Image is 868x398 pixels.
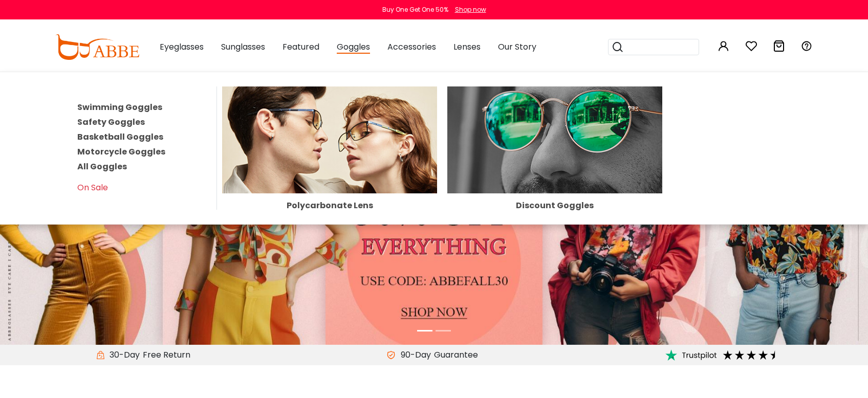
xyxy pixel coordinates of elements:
a: Polycarbonate Lens [222,134,437,210]
a: Basketball Goggles [77,131,163,143]
span: Accessories [387,41,436,53]
a: Motorcycle Goggles [77,146,165,158]
span: Goggles [337,41,370,54]
div: Polycarbonate Lens [222,202,437,210]
div: Discount Goggles [447,202,662,210]
span: Our Story [498,41,536,53]
div: Guarantee [431,349,481,361]
a: Safety Goggles [77,116,145,128]
span: 30-Day [104,349,140,361]
a: Shop now [450,5,486,14]
img: abbeglasses.com [55,34,139,60]
span: Featured [283,41,319,53]
div: Buy One Get One 50% [382,5,448,14]
a: Discount Goggles [447,134,662,210]
div: Shop now [455,5,486,14]
a: All Goggles [77,161,127,172]
a: On Sale [77,182,108,193]
span: Eyeglasses [160,41,204,53]
img: Polycarbonate Lens [222,86,437,193]
div: Free Return [140,349,193,361]
span: Lenses [453,41,481,53]
span: 90-Day [396,349,431,361]
img: Discount Goggles [447,86,662,193]
a: Swimming Goggles [77,101,162,113]
span: Sunglasses [221,41,265,53]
